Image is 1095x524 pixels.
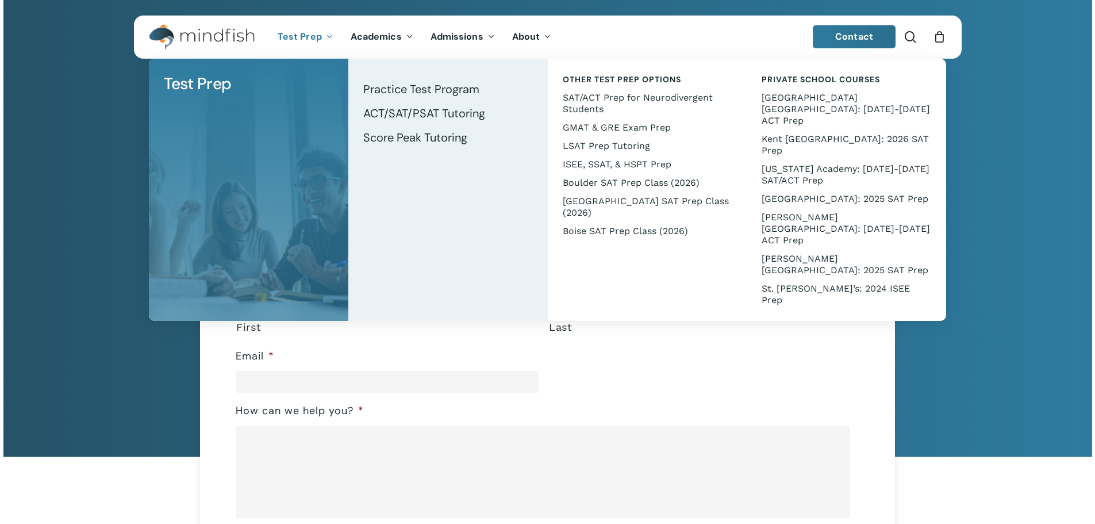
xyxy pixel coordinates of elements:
h2: Get in Touch [134,113,962,147]
label: Last [549,322,851,333]
label: Email [236,350,274,363]
span: Contact [835,30,873,43]
a: Contact [813,25,896,48]
span: Academics [351,30,402,43]
a: Private School Courses [758,70,935,89]
span: Admissions [431,30,483,43]
label: How can we help you? [236,404,364,418]
a: Test Prep [160,70,337,98]
label: First [236,322,538,333]
a: About [504,32,560,42]
span: Private School Courses [762,74,880,85]
nav: Main Menu [269,16,560,59]
span: Test Prep [164,73,232,94]
span: About [512,30,540,43]
a: Test Prep [269,32,342,42]
a: Other Test Prep Options [559,70,736,89]
a: Cart [933,30,946,43]
a: Academics [342,32,422,42]
header: Main Menu [134,16,962,59]
a: Admissions [422,32,504,42]
span: Test Prep [278,30,322,43]
span: Other Test Prep Options [563,74,681,85]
